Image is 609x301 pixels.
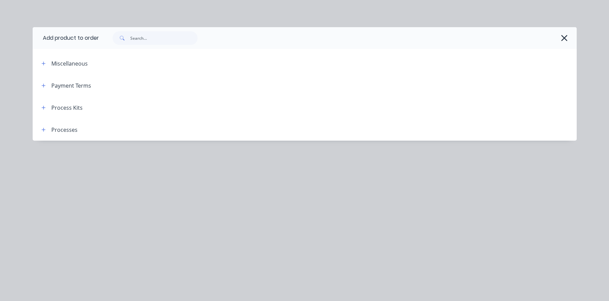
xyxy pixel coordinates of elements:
div: Processes [51,126,78,134]
div: Add product to order [33,27,99,49]
div: Process Kits [51,104,83,112]
div: Miscellaneous [51,59,88,68]
input: Search... [130,31,198,45]
div: Payment Terms [51,82,91,90]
